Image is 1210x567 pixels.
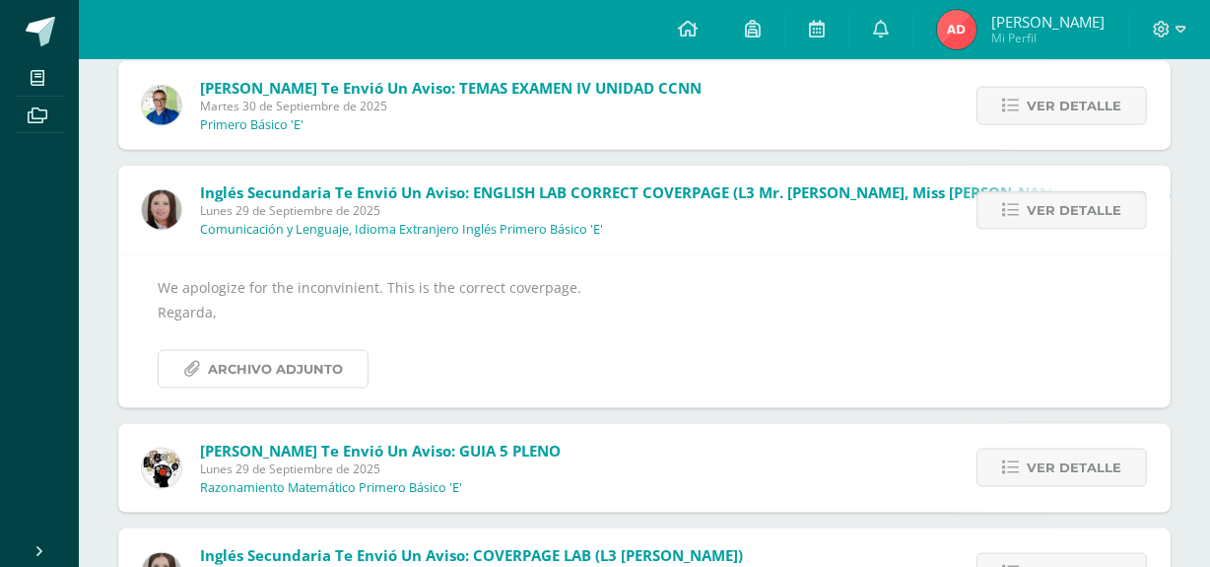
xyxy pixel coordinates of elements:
img: d172b984f1f79fc296de0e0b277dc562.png [142,449,181,488]
span: Ver detalle [1027,450,1121,486]
span: Ver detalle [1027,192,1121,229]
span: [PERSON_NAME] te envió un aviso: TEMAS EXAMEN IV UNIDAD CCNN [200,78,702,98]
p: Razonamiento Matemático Primero Básico 'E' [200,480,462,496]
span: Inglés Secundaria te envió un aviso: COVERPAGE LAB (L3 [PERSON_NAME]) [200,545,743,565]
a: Archivo Adjunto [158,350,369,389]
div: We apologize for the inconvinient. This is the correct coverpage. Regarda, [158,275,1131,389]
span: [PERSON_NAME] [991,12,1105,32]
span: Lunes 29 de Septiembre de 2025 [200,461,561,477]
span: Mi Perfil [991,30,1105,46]
span: Archivo Adjunto [208,351,343,388]
img: 2b36d78c5330a76a8219e346466025d2.png [937,10,976,49]
img: 692ded2a22070436d299c26f70cfa591.png [142,86,181,125]
p: Primero Básico 'E' [200,117,303,133]
span: Ver detalle [1027,88,1121,124]
span: [PERSON_NAME] te envió un aviso: GUIA 5 PLENO [200,441,561,461]
img: 8af0450cf43d44e38c4a1497329761f3.png [142,190,181,230]
span: Martes 30 de Septiembre de 2025 [200,98,702,114]
p: Comunicación y Lenguaje, Idioma Extranjero Inglés Primero Básico 'E' [200,222,603,238]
